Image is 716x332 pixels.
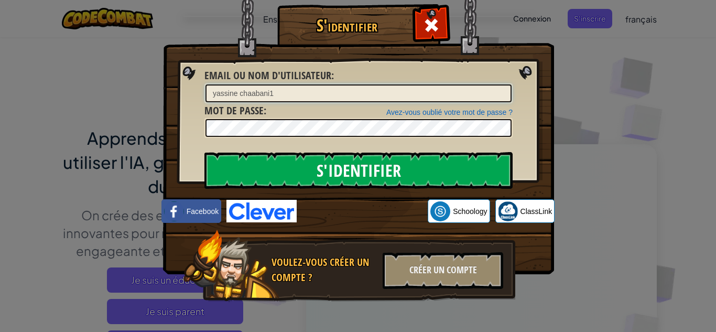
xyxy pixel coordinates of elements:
label: : [204,103,266,119]
input: S'identifier [204,152,513,189]
span: Mot de passe [204,103,264,117]
iframe: Bouton "Se connecter avec Google" [297,200,428,223]
img: facebook_small.png [164,201,184,221]
img: clever-logo-blue.png [226,200,297,222]
span: Schoology [453,206,487,217]
label: : [204,68,334,83]
a: Avez-vous oublié votre mot de passe ? [386,108,513,116]
div: Voulez-vous créer un compte ? [272,255,376,285]
img: classlink-logo-small.png [498,201,518,221]
span: Email ou nom d'utilisateur [204,68,331,82]
span: Facebook [187,206,219,217]
img: schoology.png [430,201,450,221]
span: ClassLink [520,206,552,217]
div: Créer un compte [383,252,503,289]
h1: S'identifier [280,16,414,35]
